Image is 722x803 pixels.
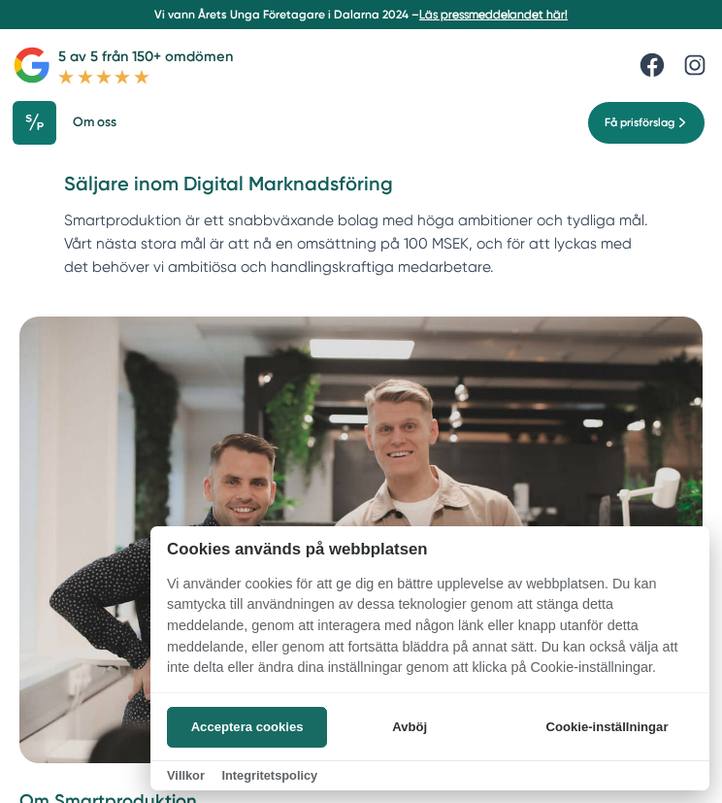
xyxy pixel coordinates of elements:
[150,574,709,692] p: Vi använder cookies för att ge dig en bättre upplevelse av webbplatsen. Du kan samtycka till anvä...
[522,707,692,748] button: Cookie-inställningar
[221,768,317,783] a: Integritetspolicy
[167,707,327,748] button: Acceptera cookies
[332,707,487,748] button: Avböj
[167,768,205,783] a: Villkor
[150,540,709,558] h2: Cookies används på webbplatsen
